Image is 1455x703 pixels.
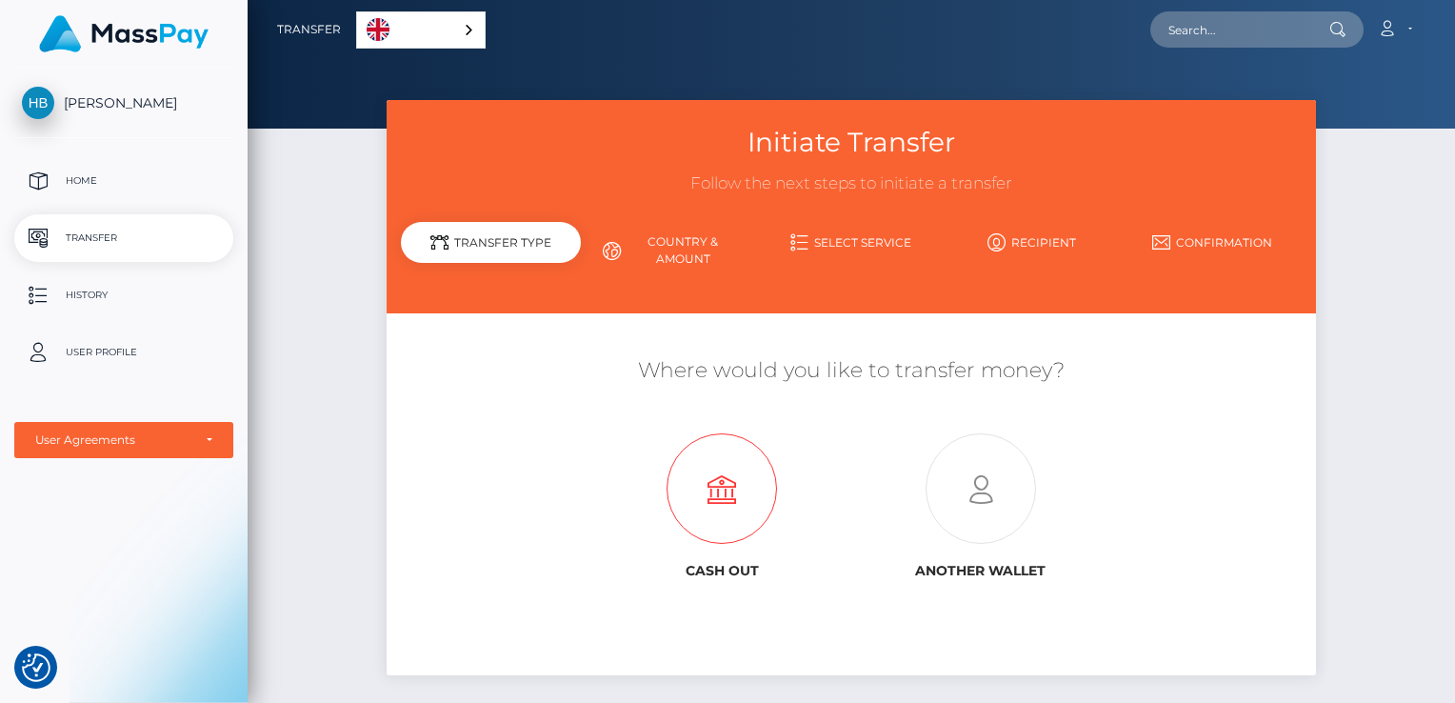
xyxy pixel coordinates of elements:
h3: Initiate Transfer [401,124,1303,161]
p: Transfer [22,224,226,252]
input: Search... [1150,11,1329,48]
a: Select Service [761,226,941,259]
div: Language [356,11,486,49]
span: [PERSON_NAME] [14,94,233,111]
h6: Cash out [608,563,837,579]
a: Country & Amount [581,226,761,275]
p: History [22,281,226,310]
a: Transfer [14,214,233,262]
a: Confirmation [1122,226,1302,259]
div: User Agreements [35,432,191,448]
button: Consent Preferences [22,653,50,682]
a: Home [14,157,233,205]
button: User Agreements [14,422,233,458]
img: MassPay [39,15,209,52]
h3: Follow the next steps to initiate a transfer [401,172,1303,195]
h6: Another wallet [866,563,1095,579]
p: Home [22,167,226,195]
a: User Profile [14,329,233,376]
h5: Where would you like to transfer money? [401,356,1303,386]
p: User Profile [22,338,226,367]
aside: Language selected: English [356,11,486,49]
a: English [357,12,485,48]
a: Transfer [277,10,341,50]
a: History [14,271,233,319]
div: Transfer Type [401,222,581,263]
a: Recipient [942,226,1122,259]
img: Revisit consent button [22,653,50,682]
